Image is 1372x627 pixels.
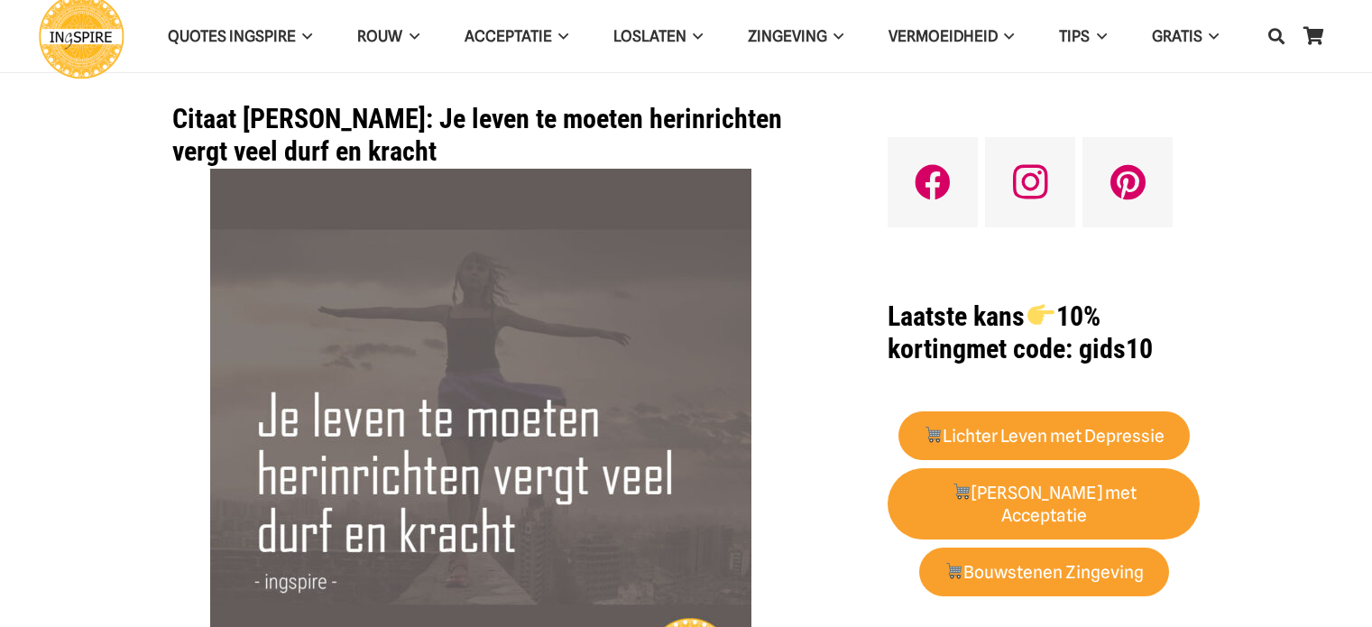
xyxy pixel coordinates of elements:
a: Instagram [985,137,1075,227]
a: TIPSTIPS Menu [1036,14,1128,60]
h1: Citaat [PERSON_NAME]: Je leven te moeten herinrichten vergt veel durf en kracht [172,103,843,168]
a: Facebook [888,137,978,227]
a: GRATISGRATIS Menu [1129,14,1241,60]
a: Zoeken [1258,14,1294,59]
span: GRATIS Menu [1202,14,1219,59]
strong: [PERSON_NAME] met Acceptatie [952,483,1137,526]
span: Acceptatie Menu [552,14,568,59]
span: VERMOEIDHEID Menu [998,14,1014,59]
span: VERMOEIDHEID [889,27,998,45]
span: Acceptatie [465,27,552,45]
span: QUOTES INGSPIRE Menu [296,14,312,59]
span: Zingeving [748,27,827,45]
span: Loslaten Menu [686,14,703,59]
strong: Laatste kans 10% korting [888,300,1100,364]
span: TIPS [1059,27,1090,45]
a: 🛒[PERSON_NAME] met Acceptatie [888,468,1200,540]
a: QUOTES INGSPIREQUOTES INGSPIRE Menu [145,14,335,60]
span: QUOTES INGSPIRE [168,27,296,45]
span: ROUW [357,27,402,45]
a: ZingevingZingeving Menu [725,14,866,60]
span: GRATIS [1152,27,1202,45]
strong: Lichter Leven met Depressie [924,426,1165,447]
span: Loslaten [613,27,686,45]
img: 🛒 [953,483,970,500]
strong: Bouwstenen Zingeving [944,562,1145,583]
img: 👉 [1027,301,1054,328]
a: AcceptatieAcceptatie Menu [442,14,591,60]
a: Pinterest [1082,137,1173,227]
a: VERMOEIDHEIDVERMOEIDHEID Menu [866,14,1036,60]
img: 🛒 [945,562,962,579]
a: ROUWROUW Menu [335,14,441,60]
h1: met code: gids10 [888,300,1200,365]
a: 🛒Lichter Leven met Depressie [898,411,1190,461]
span: ROUW Menu [402,14,419,59]
img: 🛒 [925,426,942,443]
span: Zingeving Menu [827,14,843,59]
span: TIPS Menu [1090,14,1106,59]
a: LoslatenLoslaten Menu [591,14,725,60]
a: 🛒Bouwstenen Zingeving [919,548,1169,597]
